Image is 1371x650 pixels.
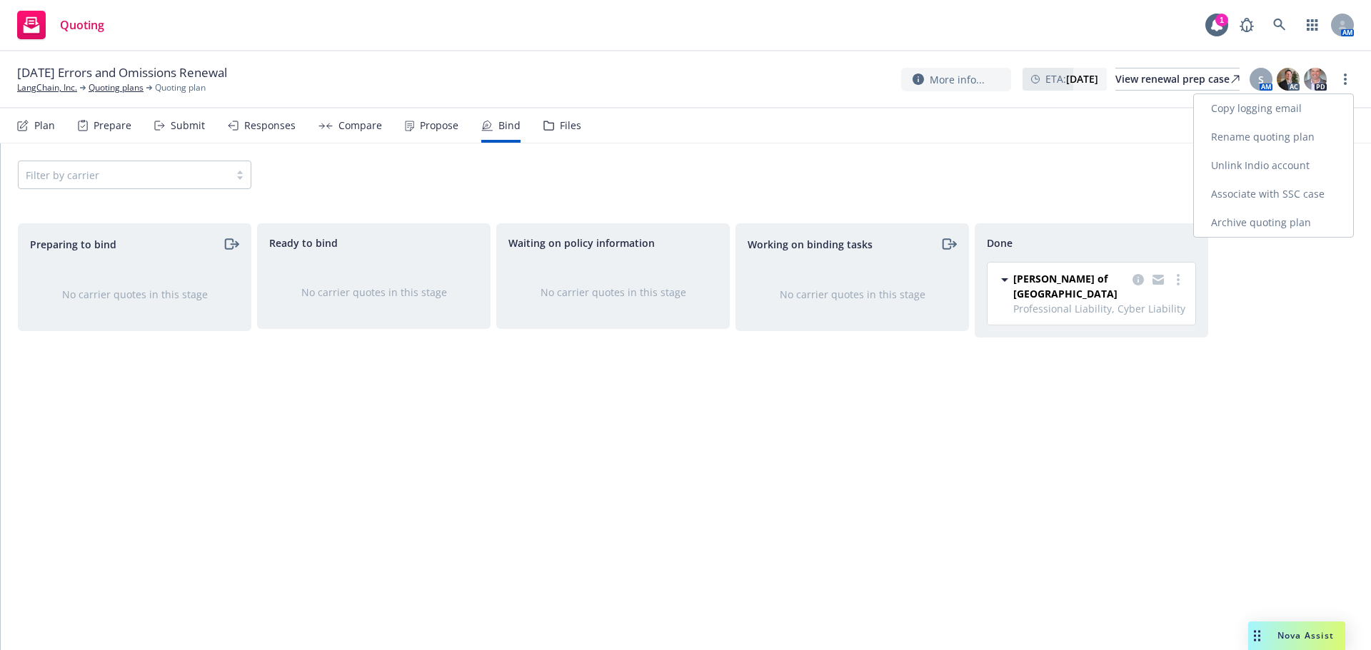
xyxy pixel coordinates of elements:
a: more [1170,271,1187,288]
div: Submit [171,120,205,131]
span: More info... [930,72,985,87]
div: No carrier quotes in this stage [759,287,945,302]
div: 1 [1215,14,1228,26]
div: Bind [498,120,521,131]
a: View renewal prep case [1115,68,1240,91]
a: LangChain, Inc. [17,81,77,94]
a: moveRight [940,235,957,253]
span: ETA : [1045,71,1098,86]
span: Quoting plan [155,81,206,94]
span: [PERSON_NAME] of [GEOGRAPHIC_DATA] [1013,271,1127,301]
a: Report a Bug [1232,11,1261,39]
span: Professional Liability, Cyber Liability [1013,301,1187,316]
a: Rename quoting plan [1194,123,1353,151]
img: photo [1304,68,1327,91]
a: Quoting plans [89,81,144,94]
a: moveRight [222,235,239,253]
div: Compare [338,120,382,131]
a: Search [1265,11,1294,39]
div: Plan [34,120,55,131]
div: Files [560,120,581,131]
div: Responses [244,120,296,131]
a: more [1337,71,1354,88]
a: Unlink Indio account [1194,151,1353,180]
img: photo [1277,68,1300,91]
span: Done [987,235,1013,250]
a: Quoting [11,5,110,45]
span: Quoting [60,19,104,31]
button: More info... [901,68,1011,91]
a: copy logging email [1130,271,1147,288]
div: No carrier quotes in this stage [520,285,706,300]
a: copy logging email [1150,271,1167,288]
span: Nova Assist [1277,629,1334,641]
span: Working on binding tasks [748,237,873,252]
strong: [DATE] [1066,72,1098,86]
div: View renewal prep case [1115,68,1240,90]
span: Waiting on policy information [508,235,655,250]
a: Switch app [1298,11,1327,39]
div: Propose [420,120,458,131]
div: No carrier quotes in this stage [281,285,467,300]
a: Archive quoting plan [1194,208,1353,237]
span: [DATE] Errors and Omissions Renewal [17,64,227,81]
span: S [1258,72,1264,87]
a: Copy logging email [1194,94,1353,123]
span: Ready to bind [269,235,338,250]
a: Associate with SSC case [1194,180,1353,208]
button: Nova Assist [1248,621,1345,650]
span: Preparing to bind [30,237,116,252]
div: Prepare [94,120,131,131]
div: No carrier quotes in this stage [41,287,228,302]
div: Drag to move [1248,621,1266,650]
